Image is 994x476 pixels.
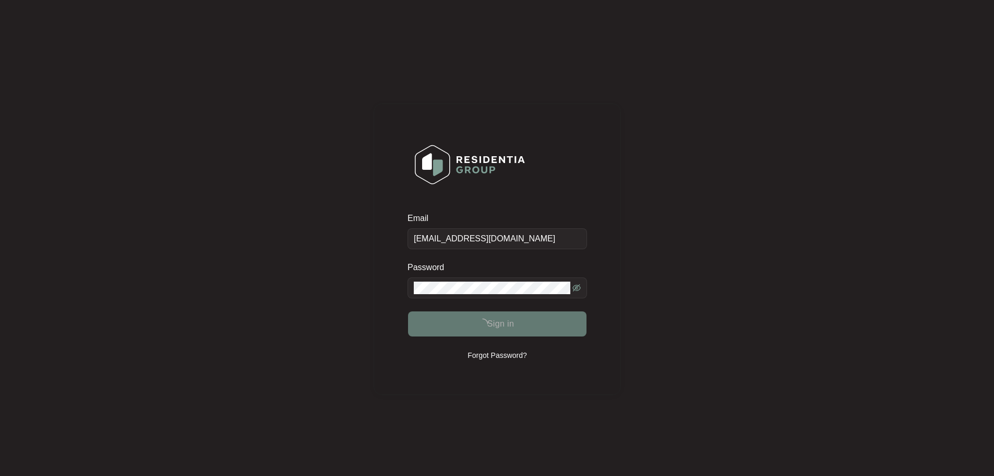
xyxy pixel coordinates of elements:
[408,311,586,336] button: Sign in
[408,213,436,224] label: Email
[408,228,587,249] input: Email
[487,318,514,330] span: Sign in
[468,350,527,361] p: Forgot Password?
[408,138,532,191] img: Login Logo
[572,284,581,292] span: eye-invisible
[476,318,488,330] span: loading
[414,282,570,294] input: Password
[408,262,452,273] label: Password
